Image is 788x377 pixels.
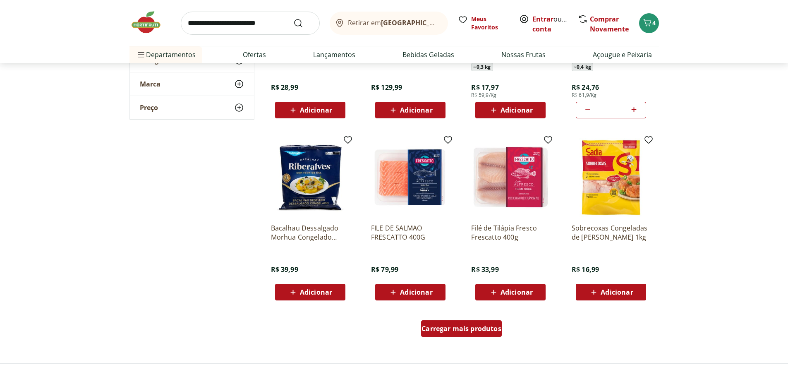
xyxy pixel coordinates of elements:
button: Carrinho [639,13,659,33]
a: Entrar [532,14,553,24]
span: Adicionar [400,289,432,295]
a: Meus Favoritos [458,15,509,31]
img: Sobrecoxas Congeladas de Frango Sadia 1kg [572,138,650,217]
input: search [181,12,320,35]
span: Meus Favoritos [471,15,509,31]
a: Filé de Tilápia Fresco Frescatto 400g [471,223,550,242]
img: FILE DE SALMAO FRESCATTO 400G [371,138,450,217]
button: Adicionar [275,284,345,300]
a: Carregar mais produtos [421,320,502,340]
a: Bebidas Geladas [402,50,454,60]
button: Adicionar [375,284,445,300]
span: Adicionar [300,289,332,295]
span: R$ 39,99 [271,265,298,274]
img: Bacalhau Dessalgado Morhua Congelado Riberalves 400G [271,138,350,217]
a: Ofertas [243,50,266,60]
span: Adicionar [601,289,633,295]
span: R$ 24,76 [572,83,599,92]
span: Retirar em [348,19,439,26]
button: Adicionar [275,102,345,118]
button: Menu [136,45,146,65]
span: R$ 17,97 [471,83,498,92]
span: ou [532,14,569,34]
button: Preço [130,96,254,119]
a: Sobrecoxas Congeladas de [PERSON_NAME] 1kg [572,223,650,242]
span: Carregar mais produtos [422,325,501,332]
span: Adicionar [501,107,533,113]
span: R$ 129,99 [371,83,402,92]
button: Adicionar [375,102,445,118]
a: Lançamentos [313,50,355,60]
img: Hortifruti [129,10,171,35]
button: Adicionar [576,284,646,300]
span: Marca [140,80,160,88]
a: Criar conta [532,14,578,34]
a: Comprar Novamente [590,14,629,34]
button: Marca [130,72,254,96]
span: R$ 59,9/Kg [471,92,496,98]
span: Adicionar [400,107,432,113]
span: Departamentos [136,45,196,65]
span: Adicionar [300,107,332,113]
a: Bacalhau Dessalgado Morhua Congelado Riberalves 400G [271,223,350,242]
a: Açougue e Peixaria [593,50,652,60]
span: R$ 61,9/Kg [572,92,597,98]
img: Filé de Tilápia Fresco Frescatto 400g [471,138,550,217]
span: R$ 16,99 [572,265,599,274]
span: Adicionar [501,289,533,295]
button: Adicionar [475,102,546,118]
a: Nossas Frutas [501,50,546,60]
span: R$ 33,99 [471,265,498,274]
span: ~ 0,3 kg [471,63,493,71]
span: ~ 0,4 kg [572,63,593,71]
button: Adicionar [475,284,546,300]
b: [GEOGRAPHIC_DATA]/[GEOGRAPHIC_DATA] [381,18,520,27]
span: R$ 79,99 [371,265,398,274]
span: R$ 28,99 [271,83,298,92]
span: 4 [652,19,656,27]
button: Retirar em[GEOGRAPHIC_DATA]/[GEOGRAPHIC_DATA] [330,12,448,35]
span: Preço [140,103,158,112]
a: FILE DE SALMAO FRESCATTO 400G [371,223,450,242]
button: Submit Search [293,18,313,28]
